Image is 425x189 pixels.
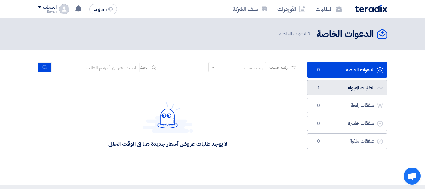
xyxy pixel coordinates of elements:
a: الأوردرات [272,2,310,16]
div: Rayan [38,10,57,13]
a: ملف الشركة [228,2,272,16]
span: English [93,7,107,12]
img: Teradix logo [355,5,387,12]
button: English [89,4,117,14]
div: رتب حسب [244,65,263,71]
div: الحساب [43,5,57,10]
a: الطلبات [310,2,347,16]
div: Open chat [404,168,421,185]
img: profile_test.png [59,4,69,14]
